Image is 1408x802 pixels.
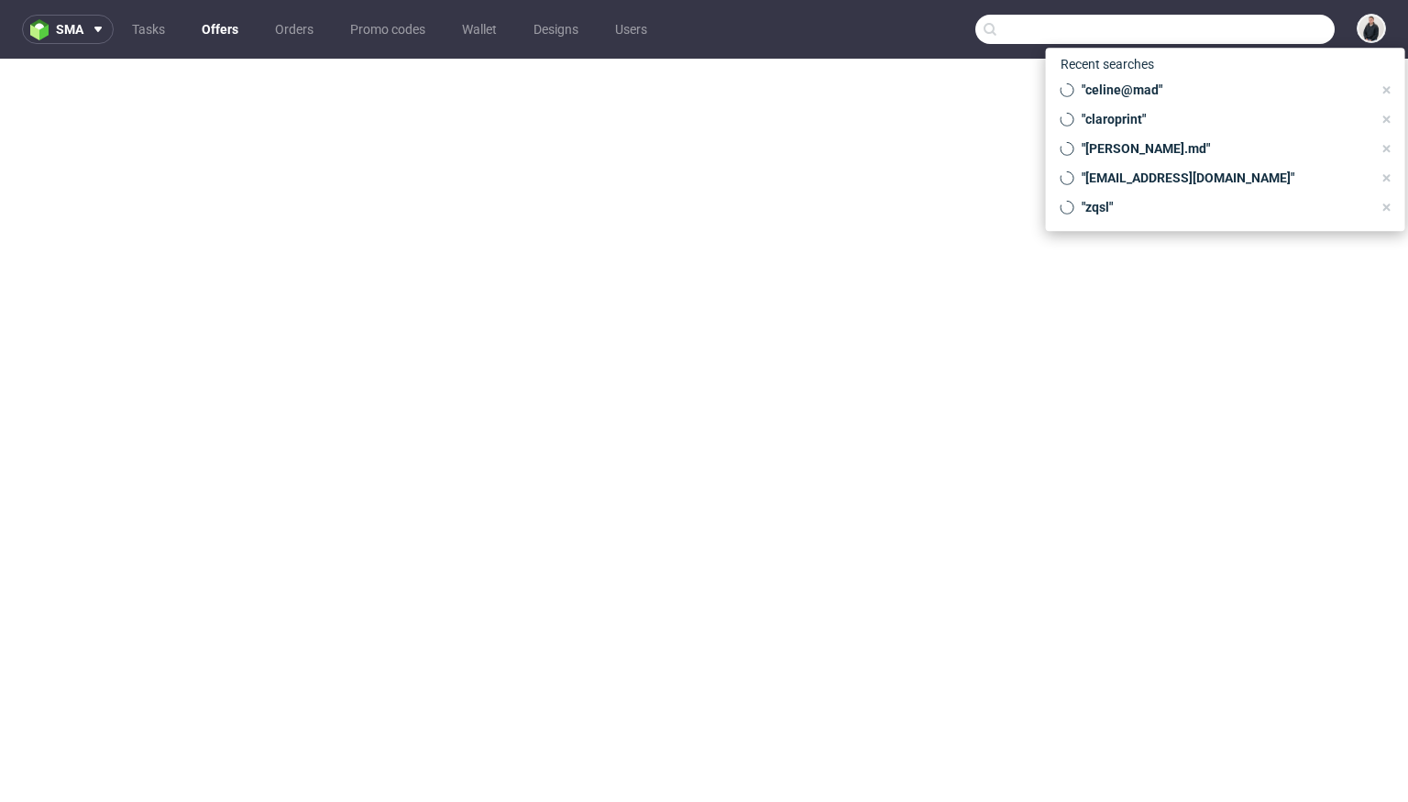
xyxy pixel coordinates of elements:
[1074,139,1372,158] span: "[PERSON_NAME].md"
[22,15,114,44] button: sma
[264,15,324,44] a: Orders
[1074,110,1372,128] span: "claroprint"
[1053,49,1161,79] span: Recent searches
[121,15,176,44] a: Tasks
[30,19,56,40] img: logo
[451,15,508,44] a: Wallet
[1358,16,1384,41] img: Adrian Margula
[1074,198,1372,216] span: "zqsl"
[191,15,249,44] a: Offers
[56,23,83,36] span: sma
[604,15,658,44] a: Users
[339,15,436,44] a: Promo codes
[522,15,589,44] a: Designs
[1074,81,1372,99] span: "celine@mad"
[1074,169,1372,187] span: "[EMAIL_ADDRESS][DOMAIN_NAME]"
